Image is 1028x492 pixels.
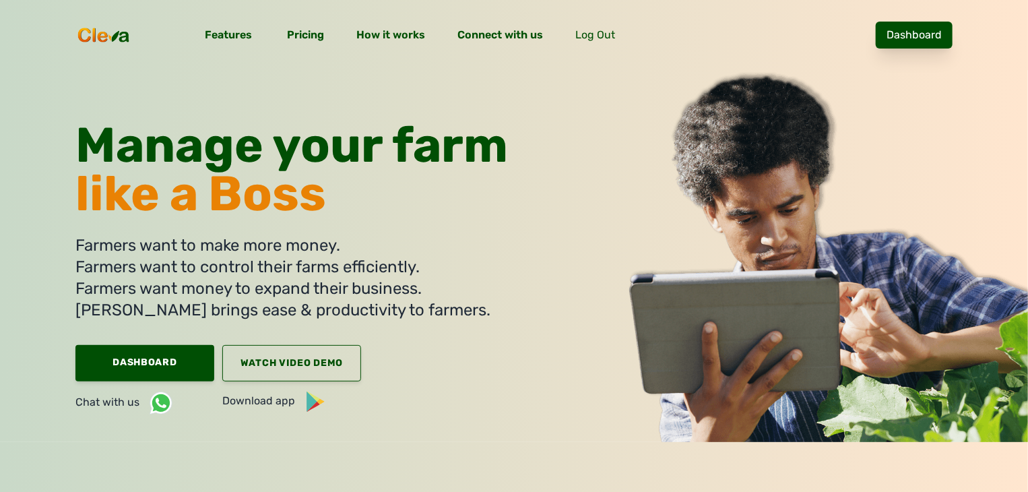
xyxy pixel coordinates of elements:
[75,26,132,44] img: cleva_logo.png
[222,345,361,381] a: Watch Video Demo
[222,390,361,417] a: Download app
[876,22,953,49] a: Dashboard
[75,299,508,321] li: [PERSON_NAME] brings ease & productivity to farmers.
[75,256,508,278] li: Farmers want to control their farms efficiently.
[202,28,255,47] span: Features
[284,28,327,47] span: Pricing
[455,28,546,47] span: Connect with us
[75,165,326,222] span: like a Boss
[75,396,148,408] span: Chat with us
[75,235,508,256] li: Farmers want to make more money.
[75,345,214,381] a: Dashboard
[199,28,257,47] a: Features
[343,22,439,49] a: How it works
[75,278,508,299] li: Farmers want money to expand their business.
[75,390,214,417] a: Chat with us
[222,394,303,407] span: Download app
[75,117,508,174] span: Manage your farm
[354,28,428,47] span: How it works
[573,28,618,47] span: Log Out
[274,22,338,49] a: Pricing
[444,22,556,49] a: Connect with us
[617,67,1028,442] img: guy with laptop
